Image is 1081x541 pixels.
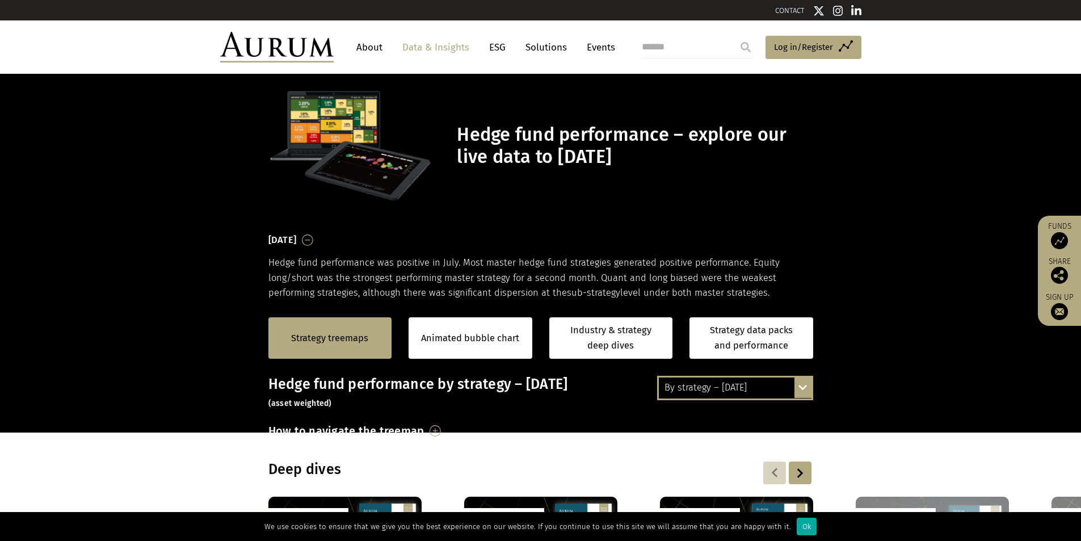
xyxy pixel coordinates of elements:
div: Hedge Fund Data [268,508,348,527]
img: Sign up to our newsletter [1051,303,1068,320]
a: CONTACT [775,6,805,15]
h1: Hedge fund performance – explore our live data to [DATE] [457,124,810,168]
p: Hedge fund performance was positive in July. Most master hedge fund strategies generated positive... [268,255,813,300]
small: (asset weighted) [268,399,332,408]
a: Industry & strategy deep dives [549,317,673,359]
span: sub-strategy [567,287,620,298]
a: Strategy data packs and performance [689,317,813,359]
div: Share [1044,258,1075,284]
input: Submit [734,36,757,58]
div: Ok [797,518,817,535]
img: Share this post [1051,267,1068,284]
a: Solutions [520,37,573,58]
a: Data & Insights [397,37,475,58]
img: Linkedin icon [851,5,861,16]
img: Access Funds [1051,232,1068,249]
h3: How to navigate the treemap [268,421,424,441]
a: Animated bubble chart [421,331,519,346]
h3: Deep dives [268,461,667,478]
div: Hedge Fund Data [660,508,740,527]
h3: Hedge fund performance by strategy – [DATE] [268,376,813,410]
div: Hedge Fund Data [464,508,544,527]
a: Log in/Register [765,36,861,60]
a: ESG [483,37,511,58]
img: Instagram icon [833,5,843,16]
a: Events [581,37,615,58]
a: Funds [1044,221,1075,249]
img: Twitter icon [813,5,825,16]
img: Aurum [220,32,334,62]
a: About [351,37,388,58]
span: Log in/Register [774,40,833,54]
h3: [DATE] [268,232,297,249]
a: Sign up [1044,292,1075,320]
a: Strategy treemaps [291,331,368,346]
div: By strategy – [DATE] [659,378,811,398]
div: Hedge Fund Data [856,508,936,527]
